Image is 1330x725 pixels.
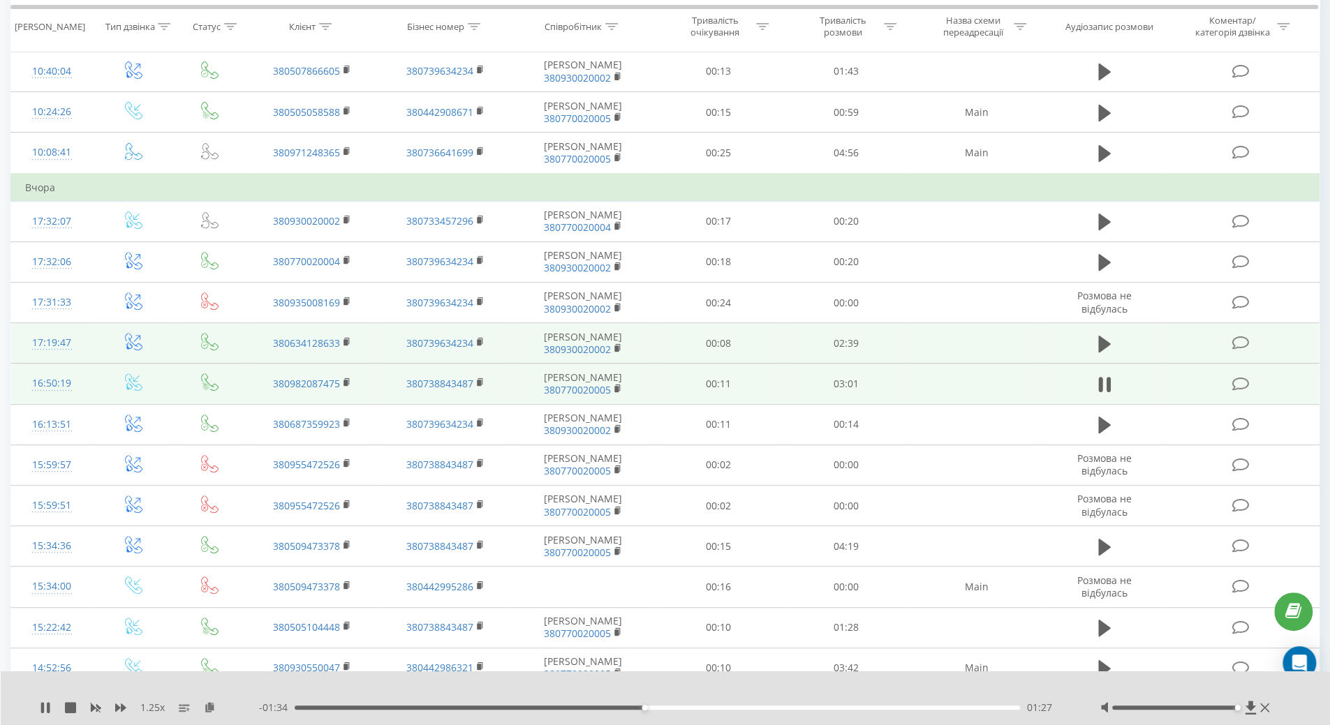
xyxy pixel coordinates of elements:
[783,133,910,174] td: 04:56
[806,15,880,38] div: Тривалість розмови
[25,248,79,276] div: 17:32:06
[406,64,473,77] a: 380739634234
[910,567,1042,607] td: Main
[655,92,783,133] td: 00:15
[655,526,783,567] td: 00:15
[544,667,611,680] a: 380770020005
[512,51,655,91] td: [PERSON_NAME]
[544,112,611,125] a: 380770020005
[544,71,611,84] a: 380930020002
[273,377,340,390] a: 380982087475
[273,64,340,77] a: 380507866605
[544,546,611,559] a: 380770020005
[406,146,473,159] a: 380736641699
[273,146,340,159] a: 380971248365
[273,458,340,471] a: 380955472526
[1192,15,1273,38] div: Коментар/категорія дзвінка
[910,648,1042,688] td: Main
[406,214,473,227] a: 380733457296
[273,417,340,431] a: 380687359923
[783,404,910,444] td: 00:14
[289,20,316,32] div: Клієнт
[273,661,340,674] a: 380930550047
[783,241,910,282] td: 00:20
[25,614,79,641] div: 15:22:42
[783,323,910,364] td: 02:39
[512,404,655,444] td: [PERSON_NAME]
[642,705,647,710] div: Accessibility label
[259,701,295,715] span: - 01:34
[655,201,783,241] td: 00:17
[25,411,79,438] div: 16:13:51
[544,302,611,315] a: 380930020002
[783,283,910,323] td: 00:00
[544,505,611,518] a: 380770020005
[1077,492,1132,518] span: Розмова не відбулась
[273,214,340,227] a: 380930020002
[273,620,340,634] a: 380505104448
[783,526,910,567] td: 04:19
[655,283,783,323] td: 00:24
[512,364,655,404] td: [PERSON_NAME]
[655,486,783,526] td: 00:02
[25,98,79,126] div: 10:24:26
[783,92,910,133] td: 00:59
[512,607,655,648] td: [PERSON_NAME]
[655,567,783,607] td: 00:16
[273,336,340,350] a: 380634128633
[655,364,783,404] td: 00:11
[544,221,611,234] a: 380770020004
[512,92,655,133] td: [PERSON_NAME]
[105,20,154,32] div: Тип дзвінка
[783,364,910,404] td: 03:01
[406,255,473,268] a: 380739634234
[140,701,165,715] span: 1.25 x
[406,377,473,390] a: 380738843487
[1235,705,1241,710] div: Accessibility label
[25,289,79,316] div: 17:31:33
[544,464,611,477] a: 380770020005
[406,539,473,553] a: 380738843487
[25,655,79,682] div: 14:52:56
[655,241,783,282] td: 00:18
[655,323,783,364] td: 00:08
[273,255,340,268] a: 380770020004
[655,133,783,174] td: 00:25
[193,20,221,32] div: Статус
[25,208,79,235] div: 17:32:07
[273,499,340,512] a: 380955472526
[544,152,611,165] a: 380770020005
[512,201,655,241] td: [PERSON_NAME]
[406,580,473,593] a: 380442995286
[406,417,473,431] a: 380739634234
[783,51,910,91] td: 01:43
[1077,451,1132,477] span: Розмова не відбулась
[783,567,910,607] td: 00:00
[406,661,473,674] a: 380442986321
[783,607,910,648] td: 01:28
[936,15,1010,38] div: Назва схеми переадресації
[25,573,79,600] div: 15:34:00
[25,532,79,560] div: 15:34:36
[544,424,611,437] a: 380930020002
[655,404,783,444] td: 00:11
[512,133,655,174] td: [PERSON_NAME]
[783,444,910,485] td: 00:00
[406,620,473,634] a: 380738843487
[1027,701,1052,715] span: 01:27
[655,444,783,485] td: 00:02
[11,174,1320,202] td: Вчора
[1283,646,1316,680] div: Open Intercom Messenger
[406,458,473,471] a: 380738843487
[655,648,783,688] td: 00:10
[544,343,611,356] a: 380930020002
[545,20,602,32] div: Співробітник
[910,133,1042,174] td: Main
[512,486,655,526] td: [PERSON_NAME]
[25,370,79,397] div: 16:50:19
[273,105,340,119] a: 380505058588
[273,580,340,593] a: 380509473378
[15,20,85,32] div: [PERSON_NAME]
[783,486,910,526] td: 00:00
[1077,574,1132,599] span: Розмова не відбулась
